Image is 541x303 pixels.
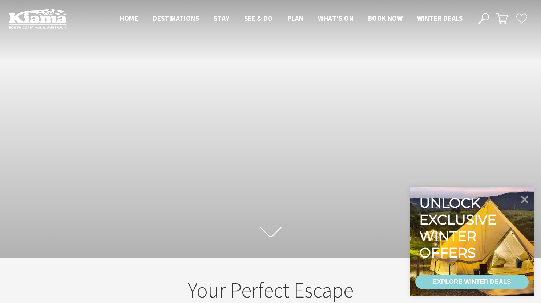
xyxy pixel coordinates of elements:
span: Home [120,14,138,23]
nav: Main Menu [113,13,470,25]
img: Kiama Logo [9,9,67,29]
div: EXPLORE WINTER DEALS [433,275,511,289]
span: Plan [287,14,304,23]
span: See & Do [244,14,273,23]
div: Unlock exclusive winter offers [419,195,500,261]
span: What’s On [318,14,354,23]
a: EXPLORE WINTER DEALS [415,275,529,289]
span: Book now [368,14,403,23]
span: Stay [214,14,230,23]
span: Destinations [153,14,199,23]
span: Winter Deals [417,14,463,23]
